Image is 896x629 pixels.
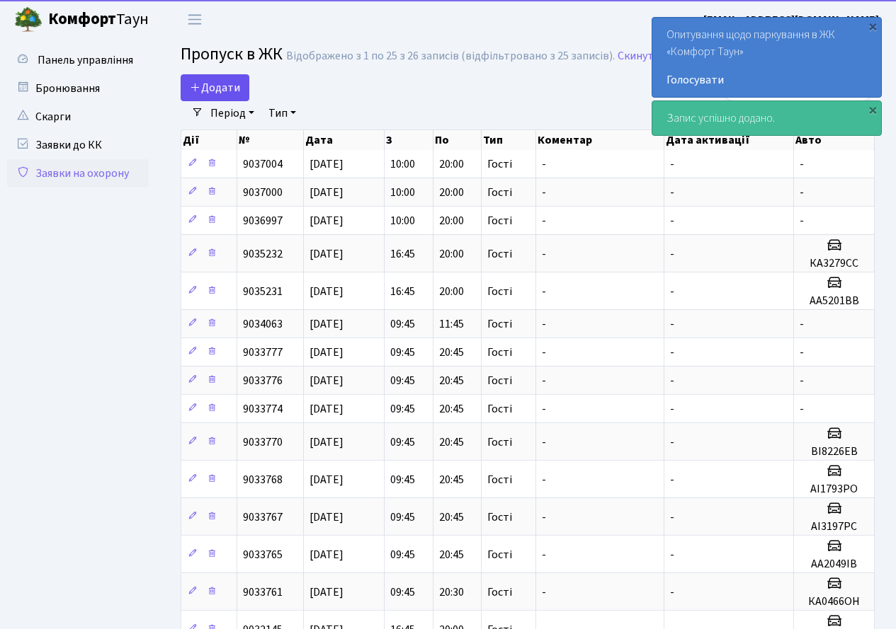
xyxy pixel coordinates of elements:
span: [DATE] [310,185,344,200]
span: - [670,284,674,299]
span: - [542,213,546,229]
span: 10:00 [390,213,415,229]
span: 20:00 [439,156,464,172]
div: Відображено з 1 по 25 з 26 записів (відфільтровано з 25 записів). [286,50,615,63]
span: - [800,316,804,332]
span: Гості [487,187,512,198]
span: 9033774 [243,401,283,417]
span: Гості [487,286,512,297]
span: 9033770 [243,434,283,450]
th: По [433,130,482,150]
span: 9034063 [243,316,283,332]
a: Заявки до КК [7,131,149,159]
b: [EMAIL_ADDRESS][DOMAIN_NAME] [703,12,879,28]
span: - [670,509,674,525]
button: Переключити навігацію [177,8,212,31]
span: [DATE] [310,156,344,172]
span: 10:00 [390,185,415,200]
span: - [670,185,674,200]
th: Коментар [536,130,664,150]
span: [DATE] [310,434,344,450]
span: 16:45 [390,284,415,299]
h5: АІ3197РС [800,520,868,533]
a: Тип [263,101,302,125]
span: - [670,434,674,450]
span: - [670,345,674,360]
a: Панель управління [7,46,149,74]
span: - [800,401,804,417]
span: Таун [48,8,149,32]
span: [DATE] [310,246,344,262]
span: 11:45 [439,316,464,332]
span: [DATE] [310,316,344,332]
span: 9033765 [243,547,283,562]
span: 09:45 [390,434,415,450]
span: Гості [487,158,512,170]
span: [DATE] [310,345,344,360]
h5: ВІ8226ЕВ [800,445,868,458]
span: 09:45 [390,584,415,600]
span: Пропуск в ЖК [181,42,283,67]
span: 09:45 [390,401,415,417]
a: Період [205,101,260,125]
b: Комфорт [48,8,116,30]
span: Гості [487,549,512,560]
span: - [542,434,546,450]
span: 9035232 [243,246,283,262]
span: [DATE] [310,213,344,229]
a: Скинути [618,50,660,63]
div: Запис успішно додано. [652,101,881,135]
span: 09:45 [390,316,415,332]
span: 09:45 [390,373,415,388]
span: 9036997 [243,213,283,229]
span: [DATE] [310,284,344,299]
span: 9033777 [243,345,283,360]
span: 20:00 [439,213,464,229]
span: 20:45 [439,472,464,487]
span: - [542,401,546,417]
span: 9033761 [243,584,283,600]
span: 20:45 [439,373,464,388]
span: 20:30 [439,584,464,600]
span: - [670,584,674,600]
span: 9033767 [243,509,283,525]
span: Гості [487,318,512,330]
a: Голосувати [667,71,867,88]
span: - [670,373,674,388]
img: logo.png [14,6,42,34]
span: - [542,547,546,562]
span: Гості [487,375,512,386]
span: 20:45 [439,509,464,525]
span: 20:00 [439,246,464,262]
span: 9033776 [243,373,283,388]
span: - [542,345,546,360]
span: - [800,345,804,360]
span: [DATE] [310,373,344,388]
th: Дата активації [664,130,794,150]
span: Гості [487,347,512,358]
span: 09:45 [390,509,415,525]
span: - [800,373,804,388]
span: - [670,401,674,417]
th: Авто [794,130,875,150]
span: 09:45 [390,472,415,487]
h5: АА5201ВВ [800,294,868,308]
span: [DATE] [310,547,344,562]
span: Гості [487,474,512,485]
span: [DATE] [310,509,344,525]
th: З [385,130,433,150]
span: 20:00 [439,284,464,299]
span: 20:45 [439,401,464,417]
th: Тип [482,130,536,150]
span: - [542,316,546,332]
h5: КА0466ОН [800,595,868,608]
span: - [542,246,546,262]
span: Гості [487,403,512,415]
span: 16:45 [390,246,415,262]
span: Додати [190,80,240,96]
span: - [800,213,804,229]
span: - [542,373,546,388]
span: - [670,316,674,332]
span: - [670,156,674,172]
span: - [670,472,674,487]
